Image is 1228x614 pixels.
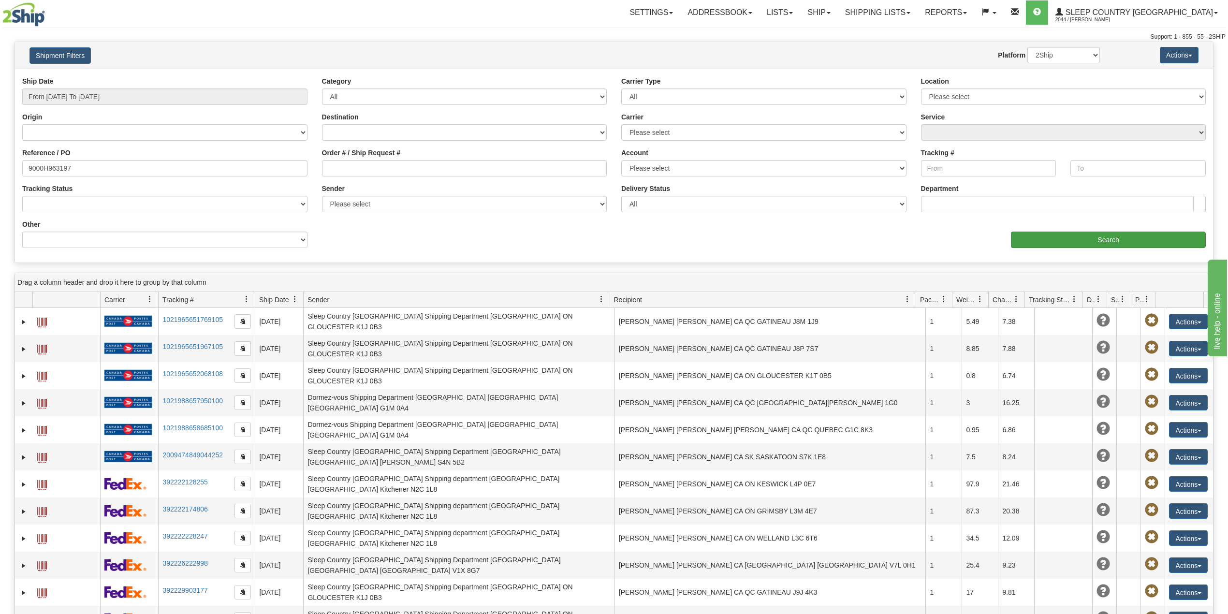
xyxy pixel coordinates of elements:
[1145,368,1158,381] span: Pickup Not Assigned
[972,291,988,307] a: Weight filter column settings
[838,0,918,25] a: Shipping lists
[19,561,29,570] a: Expand
[303,497,614,525] td: Sleep Country [GEOGRAPHIC_DATA] Shipping department [GEOGRAPHIC_DATA] [GEOGRAPHIC_DATA] Kitchener...
[234,585,251,599] button: Copy to clipboard
[1008,291,1024,307] a: Charge filter column settings
[621,148,648,158] label: Account
[162,478,207,486] a: 392222128255
[255,335,303,362] td: [DATE]
[162,532,207,540] a: 392222228247
[104,342,152,354] img: 20 - Canada Post
[614,416,926,443] td: [PERSON_NAME] [PERSON_NAME] [PERSON_NAME] CA QC QUEBEC G1C 8K3
[962,443,998,470] td: 7.5
[1029,295,1071,305] span: Tracking Status
[621,112,643,122] label: Carrier
[303,389,614,416] td: Dormez-vous Shipping Department [GEOGRAPHIC_DATA] [GEOGRAPHIC_DATA] [GEOGRAPHIC_DATA] G1M 0A4
[1169,557,1208,573] button: Actions
[234,368,251,383] button: Copy to clipboard
[921,184,959,193] label: Department
[1096,530,1110,544] span: Unknown
[1139,291,1155,307] a: Pickup Status filter column settings
[234,504,251,518] button: Copy to clipboard
[19,317,29,327] a: Expand
[19,534,29,543] a: Expand
[1070,160,1206,176] input: To
[162,559,207,567] a: 392226222998
[962,308,998,335] td: 5.49
[1063,8,1213,16] span: Sleep Country [GEOGRAPHIC_DATA]
[162,316,223,323] a: 1021965651769105
[15,273,1213,292] div: grid grouping header
[104,586,146,598] img: 2 - FedEx Express®
[22,148,71,158] label: Reference / PO
[234,314,251,329] button: Copy to clipboard
[307,295,329,305] span: Sender
[1145,585,1158,598] span: Pickup Not Assigned
[7,6,89,17] div: live help - online
[1096,476,1110,490] span: Unknown
[614,308,926,335] td: [PERSON_NAME] [PERSON_NAME] CA QC GATINEAU J8M 1J9
[29,47,91,64] button: Shipment Filters
[19,371,29,381] a: Expand
[1066,291,1082,307] a: Tracking Status filter column settings
[936,291,952,307] a: Packages filter column settings
[142,291,158,307] a: Carrier filter column settings
[925,389,962,416] td: 1
[104,478,146,490] img: 2 - FedEx Express®
[162,424,223,432] a: 1021988658685100
[962,525,998,552] td: 34.5
[234,558,251,572] button: Copy to clipboard
[303,579,614,606] td: Sleep Country [GEOGRAPHIC_DATA] Shipping Department [GEOGRAPHIC_DATA] ON GLOUCESTER K1J 0B3
[303,416,614,443] td: Dormez-vous Shipping Department [GEOGRAPHIC_DATA] [GEOGRAPHIC_DATA] [GEOGRAPHIC_DATA] G1M 0A4
[104,424,152,436] img: 20 - Canada Post
[1048,0,1225,25] a: Sleep Country [GEOGRAPHIC_DATA] 2044 / [PERSON_NAME]
[614,443,926,470] td: [PERSON_NAME] [PERSON_NAME] CA SK SASKATOON S7K 1E8
[1145,422,1158,436] span: Pickup Not Assigned
[255,552,303,579] td: [DATE]
[255,579,303,606] td: [DATE]
[37,476,47,491] a: Label
[1169,449,1208,465] button: Actions
[962,579,998,606] td: 17
[1169,585,1208,600] button: Actions
[998,552,1034,579] td: 9.23
[303,552,614,579] td: Sleep Country [GEOGRAPHIC_DATA] Shipping Department [GEOGRAPHIC_DATA] [GEOGRAPHIC_DATA] [GEOGRAPH...
[1145,449,1158,463] span: Pickup Not Assigned
[1096,422,1110,436] span: Unknown
[104,532,146,544] img: 2 - FedEx Express®
[1145,314,1158,327] span: Pickup Not Assigned
[956,295,977,305] span: Weight
[921,112,945,122] label: Service
[2,33,1226,41] div: Support: 1 - 855 - 55 - 2SHIP
[920,295,940,305] span: Packages
[962,389,998,416] td: 3
[19,398,29,408] a: Expand
[22,112,42,122] label: Origin
[925,443,962,470] td: 1
[1096,341,1110,354] span: Unknown
[962,335,998,362] td: 8.85
[1096,585,1110,598] span: Unknown
[925,579,962,606] td: 1
[255,308,303,335] td: [DATE]
[104,559,146,571] img: 2 - FedEx Express®
[998,579,1034,606] td: 9.81
[234,477,251,491] button: Copy to clipboard
[925,308,962,335] td: 1
[322,184,345,193] label: Sender
[925,552,962,579] td: 1
[918,0,974,25] a: Reports
[1145,503,1158,517] span: Pickup Not Assigned
[303,308,614,335] td: Sleep Country [GEOGRAPHIC_DATA] Shipping Department [GEOGRAPHIC_DATA] ON GLOUCESTER K1J 0B3
[162,505,207,513] a: 392222174806
[37,395,47,410] a: Label
[1096,449,1110,463] span: Unknown
[234,423,251,437] button: Copy to clipboard
[1169,422,1208,438] button: Actions
[19,588,29,598] a: Expand
[1169,314,1208,329] button: Actions
[1145,530,1158,544] span: Pickup Not Assigned
[234,395,251,410] button: Copy to clipboard
[37,313,47,329] a: Label
[37,530,47,545] a: Label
